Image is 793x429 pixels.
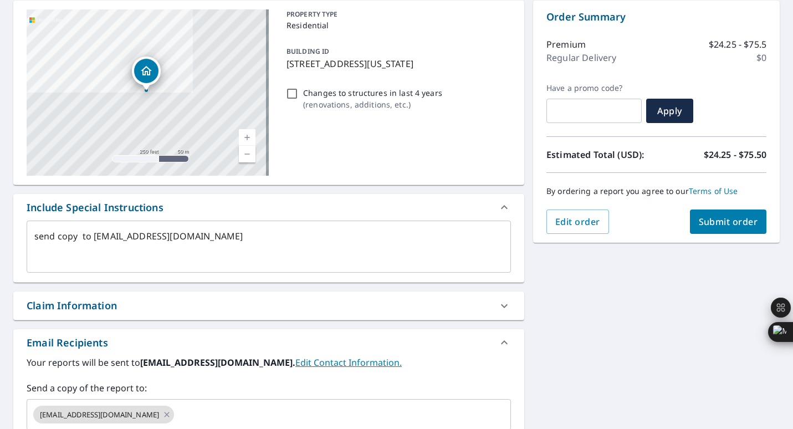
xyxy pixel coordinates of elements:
[546,210,609,234] button: Edit order
[27,381,511,395] label: Send a copy of the report to:
[689,186,738,196] a: Terms of Use
[546,38,586,51] p: Premium
[546,148,657,161] p: Estimated Total (USD):
[690,210,767,234] button: Submit order
[13,292,524,320] div: Claim Information
[546,9,766,24] p: Order Summary
[303,99,442,110] p: ( renovations, additions, etc. )
[27,335,108,350] div: Email Recipients
[13,329,524,356] div: Email Recipients
[286,47,329,56] p: BUILDING ID
[756,51,766,64] p: $0
[546,83,642,93] label: Have a promo code?
[239,129,255,146] a: Current Level 17, Zoom In
[546,186,766,196] p: By ordering a report you agree to our
[13,194,524,221] div: Include Special Instructions
[239,146,255,162] a: Current Level 17, Zoom Out
[555,216,600,228] span: Edit order
[295,356,402,369] a: EditContactInfo
[709,38,766,51] p: $24.25 - $75.5
[140,356,295,369] b: [EMAIL_ADDRESS][DOMAIN_NAME].
[27,298,117,313] div: Claim Information
[286,9,507,19] p: PROPERTY TYPE
[286,19,507,31] p: Residential
[646,99,693,123] button: Apply
[546,51,616,64] p: Regular Delivery
[286,57,507,70] p: [STREET_ADDRESS][US_STATE]
[27,200,163,215] div: Include Special Instructions
[34,231,503,263] textarea: send copy to [EMAIL_ADDRESS][DOMAIN_NAME]
[699,216,758,228] span: Submit order
[33,406,174,423] div: [EMAIL_ADDRESS][DOMAIN_NAME]
[704,148,766,161] p: $24.25 - $75.50
[655,105,684,117] span: Apply
[27,356,511,369] label: Your reports will be sent to
[303,87,442,99] p: Changes to structures in last 4 years
[132,57,161,91] div: Dropped pin, building 1, Residential property, 1121 Dancing Horse Dr Colorado Springs, CO 80919
[33,410,166,420] span: [EMAIL_ADDRESS][DOMAIN_NAME]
